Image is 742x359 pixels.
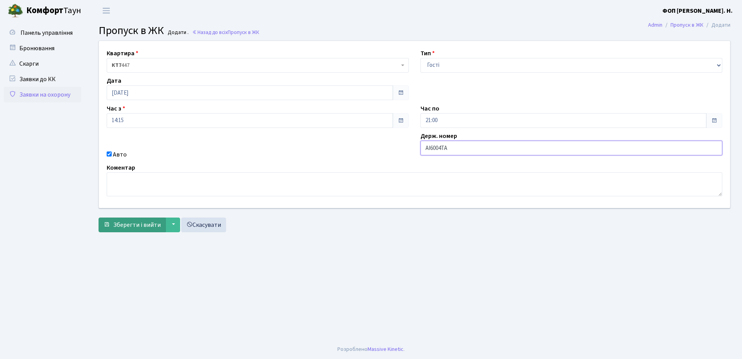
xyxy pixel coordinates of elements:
[648,21,662,29] a: Admin
[8,3,23,19] img: logo.png
[420,141,723,155] input: AA0001AA
[26,4,81,17] span: Таун
[112,61,399,69] span: <b>КТ7</b>&nbsp;&nbsp;&nbsp;447
[181,218,226,232] a: Скасувати
[99,23,164,38] span: Пропуск в ЖК
[337,345,405,354] div: Розроблено .
[662,6,733,15] a: ФОП [PERSON_NAME]. Н.
[20,29,73,37] span: Панель управління
[662,7,733,15] b: ФОП [PERSON_NAME]. Н.
[420,131,457,141] label: Держ. номер
[636,17,742,33] nav: breadcrumb
[4,87,81,102] a: Заявки на охорону
[4,56,81,71] a: Скарги
[113,150,127,159] label: Авто
[228,29,259,36] span: Пропуск в ЖК
[166,29,189,36] small: Додати .
[420,49,435,58] label: Тип
[368,345,403,353] a: Massive Kinetic
[671,21,703,29] a: Пропуск в ЖК
[4,25,81,41] a: Панель управління
[26,4,63,17] b: Комфорт
[107,58,409,73] span: <b>КТ7</b>&nbsp;&nbsp;&nbsp;447
[107,163,135,172] label: Коментар
[113,221,161,229] span: Зберегти і вийти
[97,4,116,17] button: Переключити навігацію
[107,49,138,58] label: Квартира
[4,71,81,87] a: Заявки до КК
[99,218,166,232] button: Зберегти і вийти
[112,61,121,69] b: КТ7
[4,41,81,56] a: Бронювання
[703,21,730,29] li: Додати
[420,104,439,113] label: Час по
[192,29,259,36] a: Назад до всіхПропуск в ЖК
[107,104,125,113] label: Час з
[107,76,121,85] label: Дата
